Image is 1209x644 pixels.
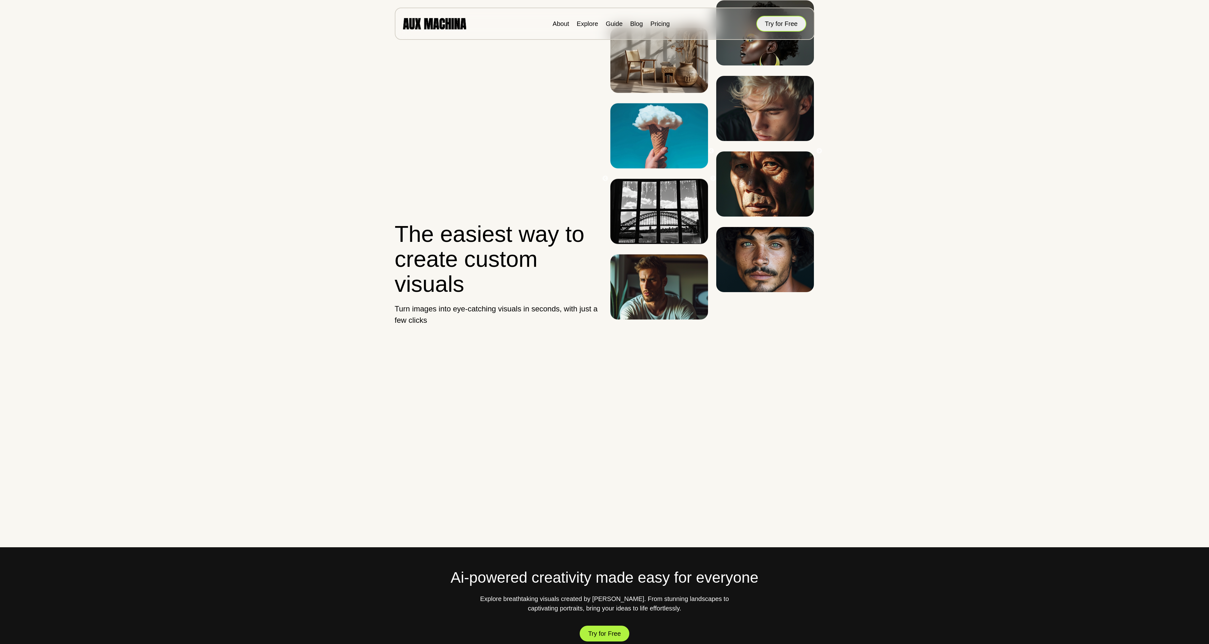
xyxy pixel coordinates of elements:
[577,20,598,27] a: Explore
[403,18,466,29] img: AUX MACHINA
[610,255,708,320] img: Image
[602,175,608,182] button: Previous
[395,566,815,589] h2: Ai-powered creativity made easy for everyone
[710,175,716,182] button: Next
[708,148,714,154] button: Previous
[395,303,599,326] p: Turn images into eye-catching visuals in seconds, with just a few clicks
[606,20,622,27] a: Guide
[716,76,814,141] img: Image
[478,594,731,613] p: Explore breathtaking visuals created by [PERSON_NAME]. From stunning landscapes to captivating po...
[630,20,643,27] a: Blog
[816,148,822,154] button: Next
[553,20,569,27] a: About
[716,151,814,217] img: Image
[395,222,599,297] h1: The easiest way to create custom visuals
[650,20,670,27] a: Pricing
[716,227,814,292] img: Image
[610,179,708,244] img: Image
[610,28,708,93] img: Image
[756,16,806,32] button: Try for Free
[610,103,708,169] img: Image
